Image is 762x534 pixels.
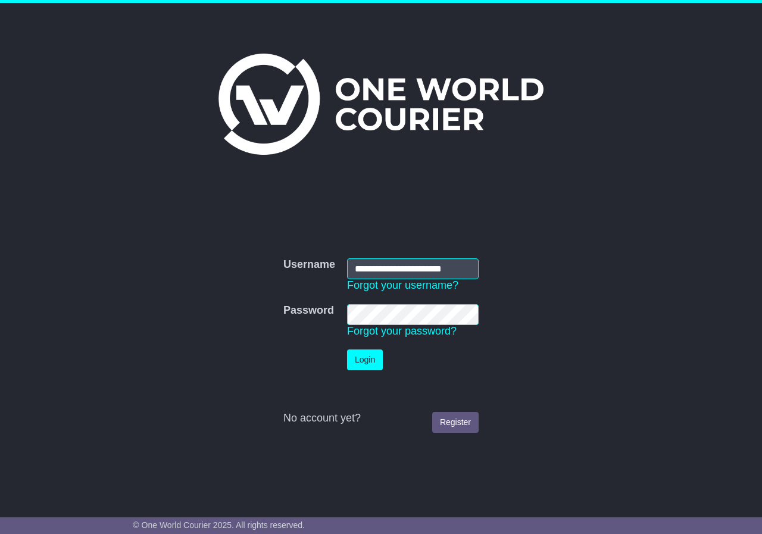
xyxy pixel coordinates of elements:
[283,258,335,271] label: Username
[283,304,334,317] label: Password
[347,325,457,337] a: Forgot your password?
[347,279,458,291] a: Forgot your username?
[283,412,479,425] div: No account yet?
[218,54,544,155] img: One World
[347,349,383,370] button: Login
[432,412,479,433] a: Register
[133,520,305,530] span: © One World Courier 2025. All rights reserved.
